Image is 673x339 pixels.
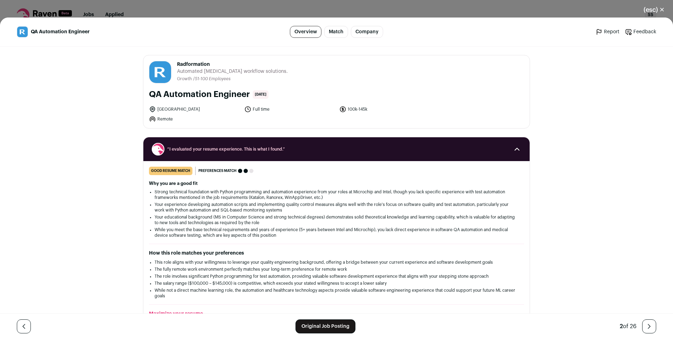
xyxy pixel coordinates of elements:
h1: QA Automation Engineer [149,89,250,100]
a: Original Job Posting [295,319,355,333]
li: / [193,76,231,82]
img: 84b9d47561d8981486b6ce0b4c7afaa5bed7528e025fd0c4a0269d9fd34778bb.jpg [17,27,28,37]
span: Radformation [177,61,288,68]
span: “I evaluated your resume experience. This is what I found.” [167,146,506,152]
a: Company [351,26,383,38]
li: Full time [244,106,335,113]
li: Remote [149,116,240,123]
h2: Why you are a good fit [149,181,524,186]
li: [GEOGRAPHIC_DATA] [149,106,240,113]
div: good resume match [149,167,192,175]
li: The salary range ($100,000 – $145,000) is competitive, which exceeds your stated willingness to a... [155,281,518,286]
h2: Maximize your resume [149,310,524,317]
span: 51-100 Employees [195,77,231,81]
li: The fully remote work environment perfectly matches your long-term preference for remote work [155,267,518,272]
a: Feedback [625,28,656,35]
a: Report [596,28,619,35]
li: While you meet the base technical requirements and years of experience (5+ years between Intel an... [155,227,518,238]
span: 2 [620,324,623,329]
span: Automated [MEDICAL_DATA] workflow solutions. [177,68,288,75]
span: QA Automation Engineer [31,28,90,35]
li: 100k-145k [339,106,430,113]
li: Growth [177,76,193,82]
a: Overview [290,26,321,38]
li: Strong technical foundation with Python programming and automation experience from your roles at ... [155,189,518,200]
span: Preferences match [198,167,237,174]
h2: How this role matches your preferences [149,250,524,257]
a: Match [324,26,348,38]
img: 84b9d47561d8981486b6ce0b4c7afaa5bed7528e025fd0c4a0269d9fd34778bb.jpg [149,61,171,83]
li: While not a direct machine learning role, the automation and healthcare technology aspects provid... [155,288,518,299]
div: of 26 [620,322,637,331]
span: [DATE] [253,90,268,99]
li: This role aligns with your willingness to leverage your quality engineering background, offering ... [155,260,518,265]
li: Your experience developing automation scripts and implementing quality control measures aligns we... [155,202,518,213]
button: Close modal [635,2,673,18]
li: Your educational background (MS in Computer Science and strong technical degrees) demonstrates so... [155,214,518,226]
li: The role involves significant Python programming for test automation, providing valuable software... [155,274,518,279]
